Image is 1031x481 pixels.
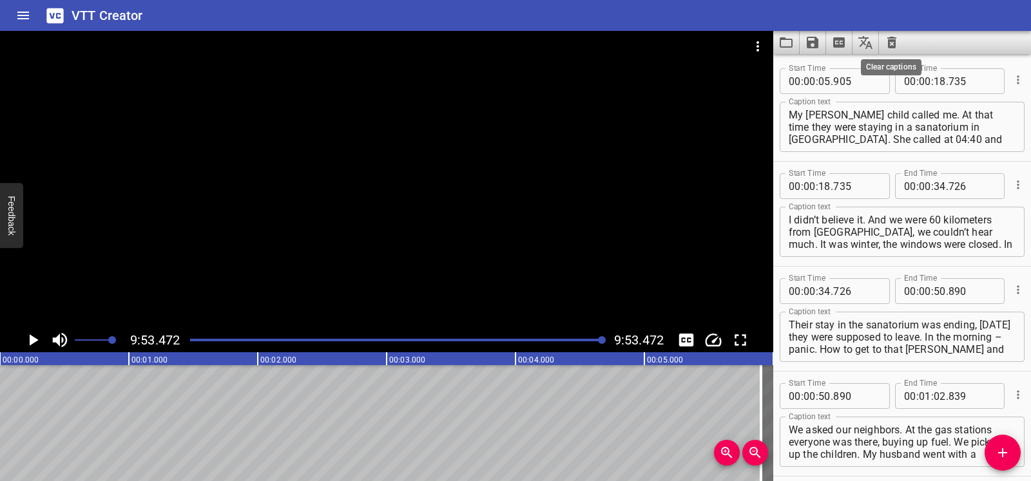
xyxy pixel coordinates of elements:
span: . [946,383,949,409]
input: 00 [804,68,816,94]
span: : [801,383,804,409]
span: . [831,68,833,94]
div: Play progress [190,339,604,341]
span: : [931,173,934,199]
button: Save captions to file [800,31,826,54]
span: : [916,383,919,409]
span: : [801,173,804,199]
button: Cue Options [1010,281,1026,298]
input: 726 [833,278,880,304]
div: Toggle Full Screen [728,328,753,352]
textarea: My [PERSON_NAME] child called me. At that time they were staying in a sanatorium in [GEOGRAPHIC_D... [789,109,1016,146]
text: 00:05.000 [647,355,683,364]
span: : [916,278,919,304]
span: : [801,278,804,304]
input: 890 [949,278,996,304]
span: : [931,68,934,94]
text: 00:01.000 [131,355,168,364]
text: 00:02.000 [260,355,296,364]
input: 890 [833,383,880,409]
button: Load captions from file [773,31,800,54]
span: . [831,383,833,409]
input: 18 [818,173,831,199]
input: 00 [904,173,916,199]
span: : [801,68,804,94]
input: 00 [789,173,801,199]
input: 05 [818,68,831,94]
svg: Translate captions [858,35,873,50]
input: 00 [919,278,931,304]
div: Cue Options [1010,378,1025,411]
button: Extract captions from video [826,31,853,54]
textarea: We asked our neighbors. At the gas stations everyone was there, buying up fuel. We picked up the ... [789,424,1016,460]
input: 00 [904,68,916,94]
span: : [816,278,818,304]
span: Set video volume [108,336,116,344]
input: 00 [919,68,931,94]
span: : [931,278,934,304]
input: 00 [804,173,816,199]
span: . [946,173,949,199]
span: : [816,68,818,94]
span: : [931,383,934,409]
h6: VTT Creator [72,5,143,26]
text: 00:04.000 [518,355,554,364]
button: Cue Options [1010,71,1026,88]
input: 735 [833,173,880,199]
button: Zoom In [714,440,740,466]
div: Cue Options [1010,63,1025,97]
text: 00:00.000 [3,355,39,364]
button: Toggle mute [48,328,72,352]
span: : [916,68,919,94]
input: 00 [789,278,801,304]
button: Add Cue [985,435,1021,471]
text: 00:03.000 [389,355,425,364]
button: Toggle fullscreen [728,328,753,352]
button: Zoom Out [742,440,768,466]
input: 00 [904,383,916,409]
button: Play/Pause [21,328,45,352]
div: Cue Options [1010,168,1025,202]
button: Change Playback Speed [701,328,726,352]
span: : [816,383,818,409]
span: Video Duration [614,332,664,348]
button: Cue Options [1010,386,1026,403]
svg: Load captions from file [778,35,794,50]
input: 50 [934,278,946,304]
div: Cue Options [1010,273,1025,307]
button: Clear captions [879,31,905,54]
button: Toggle captions [674,328,699,352]
span: . [946,68,949,94]
input: 735 [949,68,996,94]
input: 00 [804,278,816,304]
svg: Save captions to file [805,35,820,50]
input: 00 [919,173,931,199]
input: 00 [789,68,801,94]
input: 34 [934,173,946,199]
input: 34 [818,278,831,304]
input: 839 [949,383,996,409]
button: Translate captions [853,31,879,54]
textarea: I didn’t believe it. And we were 60 kilometers from [GEOGRAPHIC_DATA], we couldn’t hear much. It ... [789,214,1016,250]
input: 50 [818,383,831,409]
input: 905 [833,68,880,94]
input: 00 [804,383,816,409]
span: 9:53.472 [130,332,180,348]
button: Video Options [742,31,773,62]
textarea: Their stay in the sanatorium was ending, [DATE] they were supposed to leave. In the morning – pan... [789,319,1016,355]
input: 726 [949,173,996,199]
button: Cue Options [1010,176,1026,193]
input: 00 [789,383,801,409]
input: 00 [904,278,916,304]
svg: Extract captions from video [831,35,847,50]
input: 01 [919,383,931,409]
span: : [916,173,919,199]
input: 18 [934,68,946,94]
span: . [831,173,833,199]
span: . [831,278,833,304]
span: . [946,278,949,304]
input: 02 [934,383,946,409]
span: : [816,173,818,199]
